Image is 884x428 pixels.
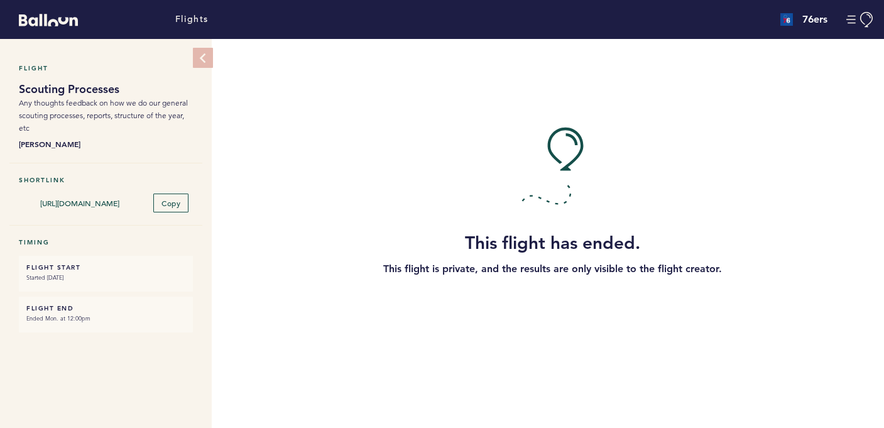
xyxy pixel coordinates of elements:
small: Ended Mon. at 12:00pm [26,312,185,325]
h1: Scouting Processes [19,82,193,97]
h4: This flight is private, and the results are only visible to the flight creator. [383,261,722,277]
a: Flights [175,13,209,26]
h5: Timing [19,238,193,246]
h5: Shortlink [19,176,193,184]
button: Manage Account [846,12,875,28]
h5: Flight [19,64,193,72]
button: Copy [153,194,188,212]
h6: FLIGHT START [26,263,185,272]
h4: 76ers [802,12,827,27]
small: Started [DATE] [26,272,185,284]
h2: This flight has ended. [465,230,640,255]
span: Copy [161,198,180,208]
span: Any thoughts feedback on how we do our general scouting processes, reports, structure of the year... [19,98,188,133]
a: Balloon [9,13,78,26]
b: [PERSON_NAME] [19,138,193,150]
svg: Balloon [19,14,78,26]
h6: FLIGHT END [26,304,185,312]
